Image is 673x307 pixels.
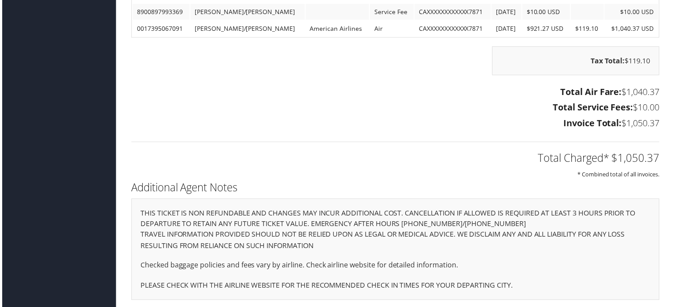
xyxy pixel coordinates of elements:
td: 0017395067091 [131,21,189,37]
td: [DATE] [492,4,522,20]
td: American Airlines [305,21,370,37]
h3: $1,050.37 [130,118,661,130]
td: $1,040.37 USD [606,21,660,37]
h2: Total Charged* $1,050.37 [130,151,661,166]
td: Air [370,21,414,37]
td: 8900897993369 [131,4,189,20]
p: PLEASE CHECK WITH THE AIRLINE WEBSITE FOR THE RECOMMENDED CHECK IN TIMES FOR YOUR DEPARTING CITY. [139,281,652,293]
strong: Total Air Fare: [562,86,623,98]
h3: $10.00 [130,102,661,114]
strong: Tax Total: [592,56,626,66]
td: $10.00 USD [606,4,660,20]
td: $921.27 USD [523,21,571,37]
div: THIS TICKET IS NON REFUNDABLE AND CHANGES MAY INCUR ADDITIONAL COST. CANCELLATION IF ALLOWED IS R... [130,200,661,302]
p: Checked baggage policies and fees vary by airline. Check airline website for detailed information. [139,261,652,273]
td: $10.00 USD [523,4,571,20]
td: CAXXXXXXXXXXXX7871 [415,21,492,37]
p: TRAVEL INFORMATION PROVIDED SHOULD NOT BE RELIED UPON AS LEGAL OR MEDICAL ADVICE. WE DISCLAIM ANY... [139,230,652,252]
div: $119.10 [493,47,661,76]
strong: Total Service Fees: [554,102,635,114]
td: [PERSON_NAME]/[PERSON_NAME] [189,21,304,37]
td: Service Fee [370,4,414,20]
strong: Invoice Total: [565,118,623,130]
h2: Additional Agent Notes [130,181,661,196]
td: $119.10 [572,21,605,37]
small: * Combined total of all invoices. [579,171,661,179]
td: CAXXXXXXXXXXXX7871 [415,4,492,20]
h3: $1,040.37 [130,86,661,99]
td: [PERSON_NAME]/[PERSON_NAME] [189,4,304,20]
td: [DATE] [492,21,522,37]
